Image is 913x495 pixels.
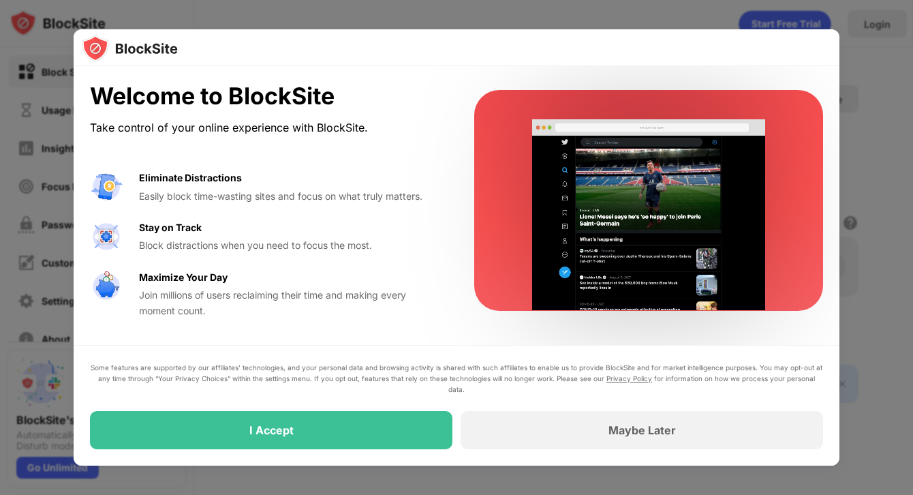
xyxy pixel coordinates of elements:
div: Maximize Your Day [139,270,228,285]
div: Some features are supported by our affiliates’ technologies, and your personal data and browsing ... [90,362,823,395]
img: value-focus.svg [90,220,123,253]
img: logo-blocksite.svg [82,35,178,62]
div: Stay on Track [139,220,202,235]
img: value-avoid-distractions.svg [90,170,123,203]
div: Block distractions when you need to focus the most. [139,238,442,253]
div: Maybe Later [608,423,676,437]
div: Join millions of users reclaiming their time and making every moment count. [139,288,442,318]
div: I Accept [249,423,294,437]
div: Take control of your online experience with BlockSite. [90,118,442,138]
img: value-safe-time.svg [90,270,123,303]
div: Easily block time-wasting sites and focus on what truly matters. [139,189,442,204]
div: Welcome to BlockSite [90,82,442,110]
div: Eliminate Distractions [139,170,242,185]
a: Privacy Policy [606,374,652,382]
